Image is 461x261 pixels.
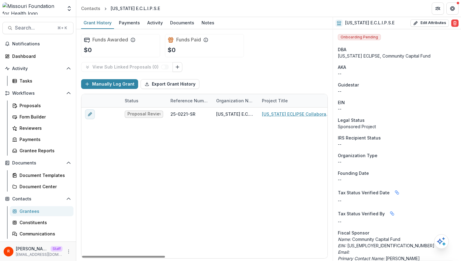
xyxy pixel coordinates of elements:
a: [US_STATE] ECLIPSE Collaborative Fund [262,111,331,117]
div: Organization Name [213,94,258,107]
span: Workflows [12,91,64,96]
button: Search... [2,22,73,34]
div: Reference Number [167,97,213,104]
span: Onboarding Pending [338,34,381,40]
button: Export Grant History [141,79,199,89]
button: Link Grants [173,62,182,72]
div: Notes [199,18,217,27]
button: Edit Attributes [410,19,449,27]
a: Grant History [81,17,114,29]
a: Communications [10,229,73,239]
button: Open AI Assistant [434,234,449,249]
h2: Funds Paid [176,37,201,43]
a: Notes [199,17,217,29]
a: Payments [116,17,142,29]
span: Tax Status Verified By [338,210,385,217]
div: Grant History [81,18,114,27]
span: Documents [12,160,64,166]
img: Missouri Foundation for Health logo [2,2,63,15]
a: Payments [10,134,73,144]
div: Dashboard [12,53,69,59]
a: Reviewers [10,123,73,133]
p: -- [338,218,456,225]
p: $0 [168,45,176,55]
a: Activity [145,17,165,29]
i: Primary Contact Name: [338,256,384,261]
div: Proposals [20,102,69,109]
div: Reference Number [167,94,213,107]
button: Partners [432,2,444,15]
div: Communications [20,231,69,237]
a: Contacts [79,4,103,13]
div: -- [338,88,456,94]
h2: Funds Awarded [92,37,128,43]
a: Form Builder [10,112,73,122]
div: Tasks [20,78,69,84]
a: Document Center [10,182,73,192]
div: Status [121,94,167,107]
span: Guidestar [338,82,359,88]
p: -- [338,159,456,165]
div: Payments [116,18,142,27]
span: IRS Recipient Status [338,135,381,141]
span: Legal Status [338,117,365,123]
span: Organization Type [338,152,377,159]
div: Grantees [20,208,69,214]
span: DBA [338,46,346,53]
a: Tasks [10,76,73,86]
div: Sponsored Project [338,123,456,130]
div: Document Center [20,183,69,190]
button: Linked binding [387,209,397,218]
button: Open Activity [2,64,73,73]
p: [EMAIL_ADDRESS][DOMAIN_NAME] [16,252,63,257]
a: Grantee Reports [10,146,73,156]
div: Documents [168,18,197,27]
div: -- [338,141,456,147]
div: Status [121,97,142,104]
div: Grantee Reports [20,147,69,154]
div: Activity [145,18,165,27]
button: Notifications [2,39,73,49]
div: ⌘ + K [56,25,68,31]
h2: [US_STATE] E.C.L.I.P.S.E [345,20,395,26]
button: Open Documents [2,158,73,168]
div: Project Title [258,97,291,104]
span: Fiscal Sponsor [338,230,369,236]
a: Constituents [10,217,73,227]
p: Community Capital Fund [338,236,456,242]
span: Founding Date [338,170,369,176]
p: -- [338,70,456,77]
div: [US_STATE] E.C.L.I.P.S.E [111,5,160,12]
div: Contacts [81,5,100,12]
span: Tax Status Verified Date [338,189,390,196]
button: Open entity switcher [65,2,73,15]
i: Name: [338,237,351,242]
span: AKA [338,64,346,70]
i: EIN: [338,243,346,248]
a: Documents [168,17,197,29]
p: [PERSON_NAME] [16,245,48,252]
button: edit [85,109,95,119]
span: Search... [15,25,54,31]
nav: breadcrumb [79,4,163,13]
div: [US_STATE] E.C.L.I.P.S.E [216,111,255,117]
a: Document Templates [10,170,73,180]
div: -- [338,176,456,183]
a: Dashboard [2,51,73,61]
div: [US_STATE] ECLIPSE, Community Capital Fund [338,53,456,59]
p: [US_EMPLOYER_IDENTIFICATION_NUMBER] [338,242,456,249]
span: Proposal Review [127,111,160,117]
p: $0 [84,45,92,55]
button: Delete [451,19,459,27]
button: Open Data & Reporting [2,241,73,251]
div: Raj [7,249,10,253]
p: View Sub Linked Proposals ( 0 ) [92,65,161,70]
button: Open Contacts [2,194,73,204]
button: Open Workflows [2,88,73,98]
div: Project Title [258,94,334,107]
div: Payments [20,136,69,143]
p: EIN [338,99,345,106]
